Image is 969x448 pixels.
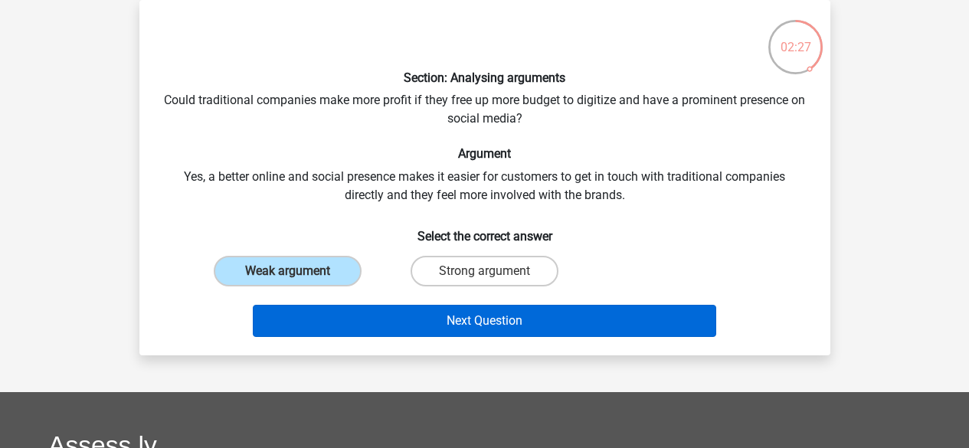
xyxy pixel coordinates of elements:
div: 02:27 [767,18,824,57]
h6: Section: Analysing arguments [164,70,806,85]
button: Next Question [253,305,716,337]
h6: Argument [164,146,806,161]
label: Strong argument [411,256,558,286]
h6: Select the correct answer [164,217,806,244]
div: Could traditional companies make more profit if they free up more budget to digitize and have a p... [146,12,824,343]
label: Weak argument [214,256,362,286]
